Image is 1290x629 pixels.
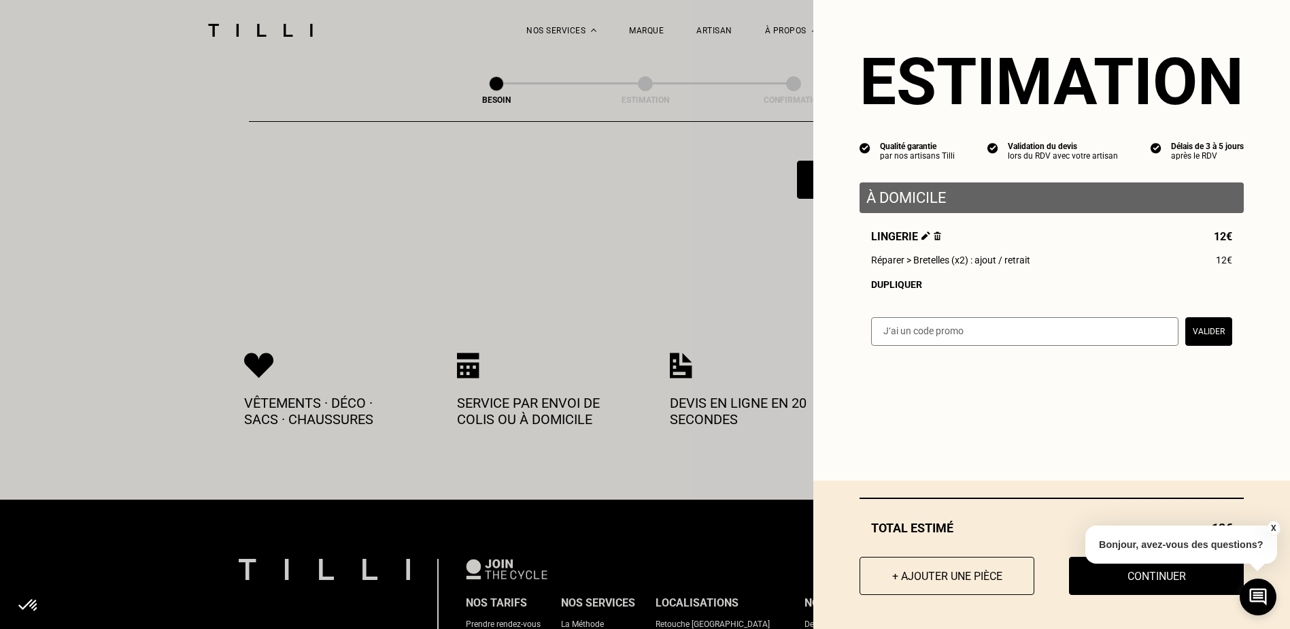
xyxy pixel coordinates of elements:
[921,231,930,240] img: Éditer
[1185,317,1232,346] button: Valider
[871,279,1232,290] div: Dupliquer
[860,521,1244,535] div: Total estimé
[860,142,870,154] img: icon list info
[987,142,998,154] img: icon list info
[880,142,955,151] div: Qualité garantie
[1171,142,1244,151] div: Délais de 3 à 5 jours
[1008,151,1118,161] div: lors du RDV avec votre artisan
[871,255,1030,265] span: Réparer > Bretelles (x2) : ajout / retrait
[860,557,1034,595] button: + Ajouter une pièce
[1216,255,1232,265] span: 12€
[1171,151,1244,161] div: après le RDV
[1069,557,1244,595] button: Continuer
[871,317,1178,346] input: J‘ai un code promo
[860,44,1244,120] section: Estimation
[1214,230,1232,243] span: 12€
[866,189,1237,206] p: À domicile
[1085,526,1277,564] p: Bonjour, avez-vous des questions?
[934,231,941,240] img: Supprimer
[1151,142,1161,154] img: icon list info
[871,230,941,243] span: Lingerie
[1266,521,1280,536] button: X
[1008,142,1118,151] div: Validation du devis
[880,151,955,161] div: par nos artisans Tilli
